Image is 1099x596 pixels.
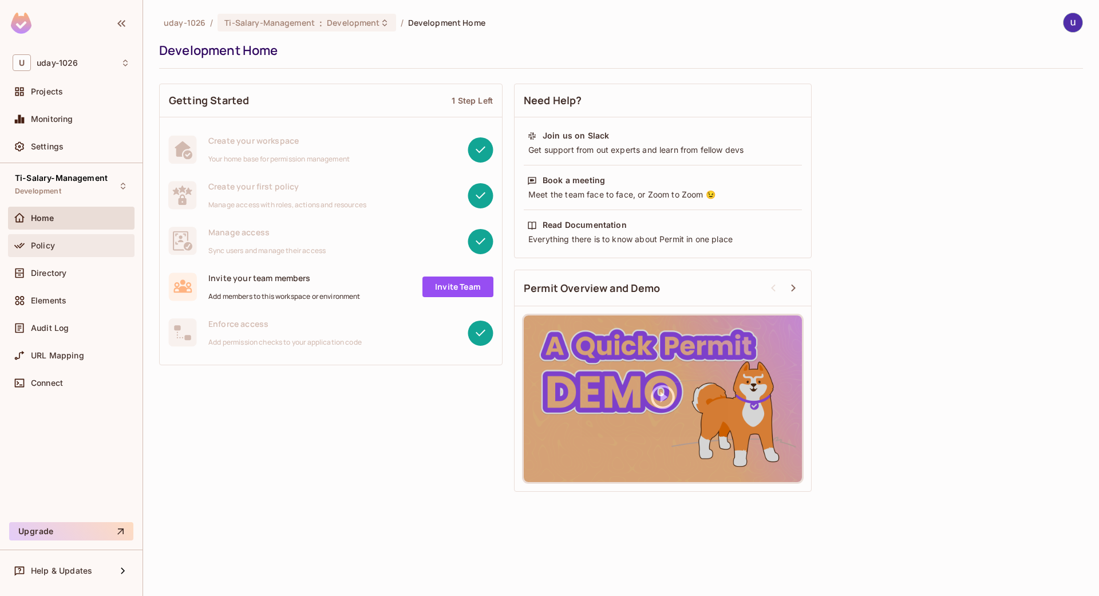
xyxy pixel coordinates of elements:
span: Create your first policy [208,181,366,192]
span: Settings [31,142,64,151]
span: Audit Log [31,323,69,333]
span: Development Home [408,17,485,28]
div: Read Documentation [543,219,627,231]
span: Need Help? [524,93,582,108]
span: Getting Started [169,93,249,108]
span: Your home base for permission management [208,155,350,164]
div: Development Home [159,42,1077,59]
span: Create your workspace [208,135,350,146]
a: Invite Team [422,277,493,297]
span: Permit Overview and Demo [524,281,661,295]
span: Development [15,187,61,196]
span: : [319,18,323,27]
span: Directory [31,269,66,278]
span: Add members to this workspace or environment [208,292,361,301]
div: Get support from out experts and learn from fellow devs [527,144,798,156]
span: Help & Updates [31,566,92,575]
img: uday [1064,13,1082,32]
span: Home [31,214,54,223]
span: Ti-Salary-Management [15,173,108,183]
li: / [210,17,213,28]
span: Workspace: uday-1026 [37,58,78,68]
span: Policy [31,241,55,250]
span: Invite your team members [208,273,361,283]
span: Ti-Salary-Management [224,17,315,28]
span: Connect [31,378,63,388]
span: Add permission checks to your application code [208,338,362,347]
div: Meet the team face to face, or Zoom to Zoom 😉 [527,189,798,200]
div: 1 Step Left [452,95,493,106]
span: Sync users and manage their access [208,246,326,255]
div: Book a meeting [543,175,605,186]
span: Elements [31,296,66,305]
span: the active workspace [164,17,205,28]
span: Monitoring [31,115,73,124]
span: Manage access [208,227,326,238]
div: Join us on Slack [543,130,609,141]
li: / [401,17,404,28]
span: Development [327,17,379,28]
span: Manage access with roles, actions and resources [208,200,366,210]
span: Enforce access [208,318,362,329]
button: Upgrade [9,522,133,540]
span: URL Mapping [31,351,84,360]
img: SReyMgAAAABJRU5ErkJggg== [11,13,31,34]
div: Everything there is to know about Permit in one place [527,234,798,245]
span: Projects [31,87,63,96]
span: U [13,54,31,71]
